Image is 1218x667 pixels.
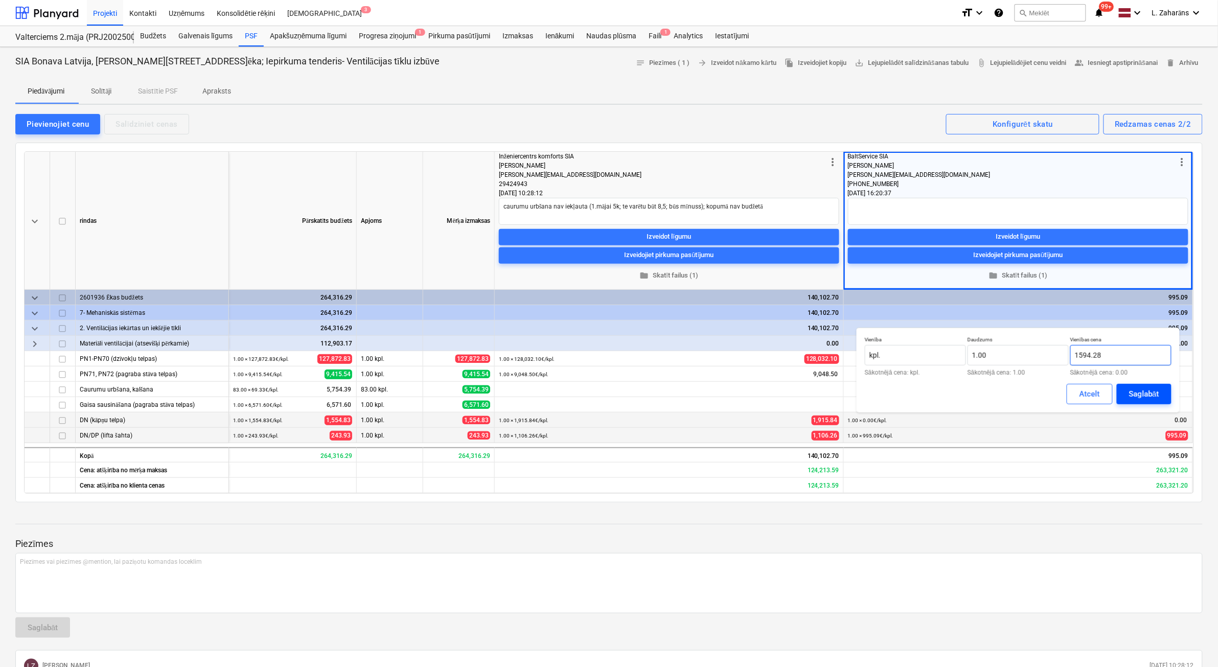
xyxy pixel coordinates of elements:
[499,152,827,161] div: Inženiercentrs komforts SIA
[29,338,41,350] span: keyboard_arrow_right
[996,231,1041,243] div: Izveidot līgumu
[233,356,289,362] small: 1.00 × 127,872.83€ / kpl.
[134,26,172,47] div: Budžets
[848,305,1188,320] div: 995.09
[233,320,352,336] div: 264,316.29
[852,269,1184,281] span: Skatīt failus (1)
[80,412,224,427] div: DN (kāpņu telpa)
[785,58,794,67] span: file_copy
[357,412,423,428] div: 1.00 kpl.
[581,26,643,47] div: Naudas plūsma
[1190,7,1203,19] i: keyboard_arrow_down
[812,431,839,441] span: 1,106.26
[503,269,835,281] span: Skatīt failus (1)
[233,433,279,439] small: 1.00 × 243.93€ / kpl.
[968,370,1069,376] p: Sākotnējā cena: 1.00
[29,215,41,227] span: keyboard_arrow_down
[89,86,113,97] p: Solītāji
[15,32,122,43] div: Valterciems 2.māja (PRJ2002500) - 2601936
[468,431,490,440] span: 243.93
[848,320,1188,336] div: 995.09
[844,447,1193,463] div: 995.09
[233,418,283,423] small: 1.00 × 1,554.83€ / kpl.
[855,58,864,67] span: save_alt
[76,447,229,463] div: Kopā
[326,401,352,409] span: 6,571.60
[233,290,352,305] div: 264,316.29
[1166,431,1188,441] span: 995.09
[357,351,423,366] div: 1.00 kpl.
[805,354,839,364] span: 128,032.10
[325,370,352,379] span: 9,415.54
[848,267,1188,283] button: Skatīt failus (1)
[1019,9,1027,17] span: search
[851,55,973,71] a: Lejupielādēt salīdzināšanas tabulu
[357,428,423,443] div: 1.00 kpl.
[357,152,423,290] div: Apjoms
[632,55,694,71] button: Piezīmes ( 1 )
[317,354,352,364] span: 127,872.83
[357,397,423,412] div: 1.00 kpl.
[330,431,352,441] span: 243.93
[1174,416,1188,425] span: 0.00
[233,402,283,408] small: 1.00 × 6,571.60€ / kpl.
[625,249,714,261] div: Izveidojiet pirkuma pasūtījumu
[813,370,839,379] span: 9,048.50
[668,26,709,47] a: Analytics
[808,482,839,489] span: Paredzamā rentabilitāte - iesniegts piedāvājums salīdzinājumā ar klienta cenu
[80,366,224,381] div: PN71, PN72 (pagraba stāva telpas)
[80,336,224,351] div: Materiāli ventilācijai (atsevišķi pērkamie)
[647,231,692,243] div: Izveidot līgumu
[865,370,966,376] p: Sākotnējā cena: kpl.
[848,152,1176,161] div: BaltService SIA
[499,161,827,170] div: [PERSON_NAME]
[463,370,490,378] span: 9,415.54
[239,26,264,47] a: PSF
[499,198,839,225] textarea: caurumu urbšana nav iekļauta (1.mājai 5k; te varētu būt 8,5; būs mīnuss); kopumā nav budžetā
[698,57,776,69] span: Izveidot nākamo kārtu
[539,26,581,47] a: Ienākumi
[264,26,353,47] a: Apakšuzņēmuma līgumi
[357,382,423,397] div: 83.00 kpl.
[463,385,490,394] span: 5,754.39
[76,478,229,493] div: Cena: atšķirība no klienta cenas
[1162,55,1203,71] button: Arhīvu
[989,271,998,280] span: folder
[423,447,495,463] div: 264,316.29
[499,305,839,320] div: 140,102.70
[499,267,839,283] button: Skatīt failus (1)
[1167,618,1218,667] div: Chat Widget
[946,114,1099,134] button: Konfigurēt skatu
[1176,156,1188,168] span: more_vert
[1132,7,1144,19] i: keyboard_arrow_down
[1075,57,1158,69] span: Iesniegt apstiprināšanai
[698,58,707,67] span: arrow_forward
[968,336,1069,345] p: Daudzums
[233,387,279,393] small: 83.00 × 69.33€ / kpl.
[415,29,425,36] span: 1
[496,26,539,47] div: Izmaksas
[80,397,224,412] div: Gaisa sausināšana (pagraba stāva telpas)
[1104,114,1203,134] button: Redzamas cenas 2/2
[1070,336,1171,345] p: Vienības cena
[1079,387,1100,401] div: Atcelt
[27,118,89,131] div: Pievienojiet cenu
[1094,7,1105,19] i: notifications
[499,171,641,178] span: [PERSON_NAME][EMAIL_ADDRESS][DOMAIN_NAME]
[29,307,41,319] span: keyboard_arrow_down
[961,7,974,19] i: format_size
[233,372,283,377] small: 1.00 × 9,415.54€ / kpl.
[1115,118,1191,131] div: Redzamas cenas 2/2
[463,416,490,424] span: 1,554.83
[422,26,496,47] a: Pirkuma pasūtījumi
[848,189,1188,198] div: [DATE] 16:20:37
[499,356,555,362] small: 1.00 × 128,032.10€ / kpl.
[848,179,1176,189] div: [PHONE_NUMBER]
[172,26,239,47] div: Galvenais līgums
[463,401,490,409] span: 6,571.60
[1099,2,1114,12] span: 99+
[233,305,352,320] div: 264,316.29
[1070,370,1171,376] p: Sākotnējā cena: 0.00
[80,290,224,305] div: 2601936 Ēkas budžets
